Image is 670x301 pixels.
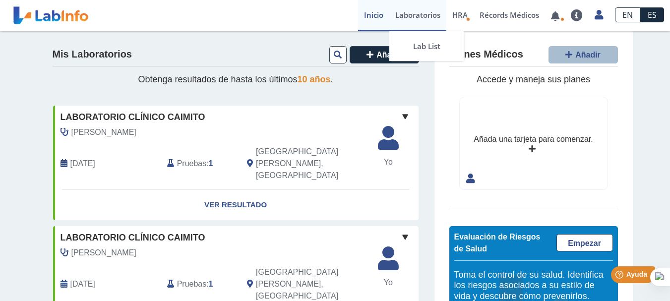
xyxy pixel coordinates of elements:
[548,46,618,63] button: Añadir
[61,111,205,124] span: Laboratorio Clínico Caimito
[372,156,405,168] span: Yo
[389,31,464,61] a: Lab List
[53,49,132,60] h4: Mis Laboratorios
[71,247,136,259] span: Paz, Rafael
[350,46,419,63] button: Añadir
[298,74,331,84] span: 10 años
[70,278,95,290] span: 2022-05-13
[556,234,613,251] a: Empezar
[575,51,601,59] span: Añadir
[71,126,136,138] span: Paz, Rafael
[372,277,405,289] span: Yo
[53,189,419,221] a: Ver Resultado
[568,239,601,247] span: Empezar
[582,262,659,290] iframe: Help widget launcher
[452,10,468,20] span: HRA
[474,133,593,145] div: Añada una tarjeta para comenzar.
[160,146,240,181] div: :
[209,159,213,168] b: 1
[138,74,333,84] span: Obtenga resultados de hasta los últimos .
[61,231,205,244] span: Laboratorio Clínico Caimito
[640,7,664,22] a: ES
[376,51,402,59] span: Añadir
[615,7,640,22] a: EN
[209,280,213,288] b: 1
[177,158,206,170] span: Pruebas
[256,146,365,181] span: San Juan, PR
[449,49,523,60] h4: Planes Médicos
[454,233,541,253] span: Evaluación de Riesgos de Salud
[70,158,95,170] span: 2022-05-16
[477,74,590,84] span: Accede y maneja sus planes
[177,278,206,290] span: Pruebas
